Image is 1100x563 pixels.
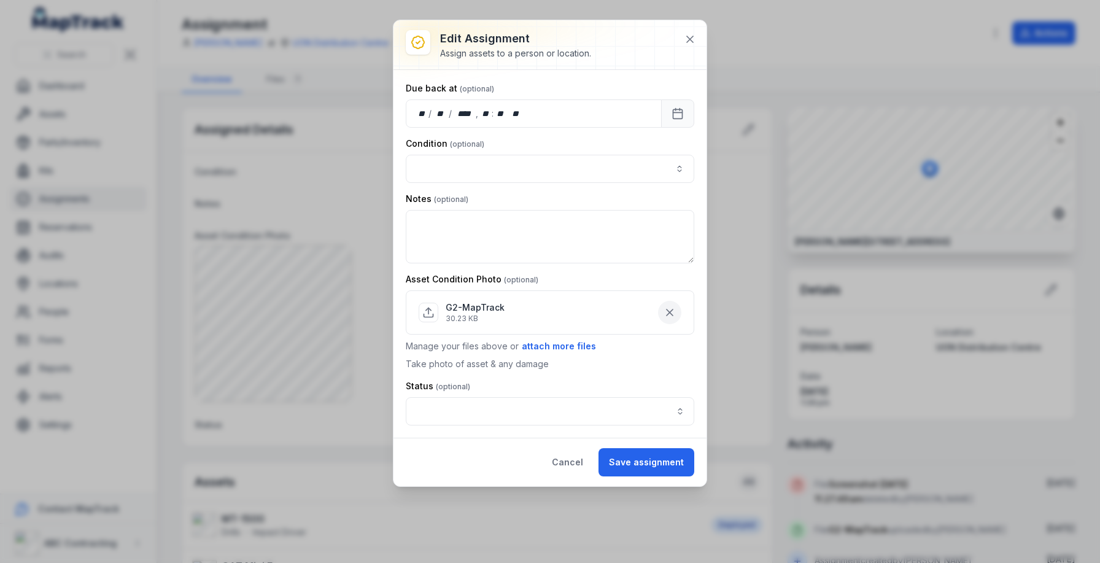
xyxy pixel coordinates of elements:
[598,448,694,476] button: Save assignment
[406,358,694,370] p: Take photo of asset & any damage
[661,99,694,128] button: Calendar
[406,273,538,285] label: Asset Condition Photo
[449,107,453,120] div: /
[541,448,594,476] button: Cancel
[406,340,694,353] p: Manage your files above or
[416,107,428,120] div: day,
[406,193,468,205] label: Notes
[446,314,505,324] p: 30.23 KB
[428,107,433,120] div: /
[440,47,591,60] div: Assign assets to a person or location.
[521,340,597,353] button: attach more files
[492,107,495,120] div: :
[495,107,507,120] div: minute,
[440,30,591,47] h3: Edit assignment
[406,138,484,150] label: Condition
[406,82,494,95] label: Due back at
[476,107,479,120] div: ,
[406,380,470,392] label: Status
[509,107,523,120] div: am/pm,
[479,107,492,120] div: hour,
[433,107,449,120] div: month,
[406,397,694,425] input: assignment-edit:cf[1a526681-56ed-4d33-a366-272b18425df2]-label
[446,301,505,314] p: G2-MapTrack
[453,107,476,120] div: year,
